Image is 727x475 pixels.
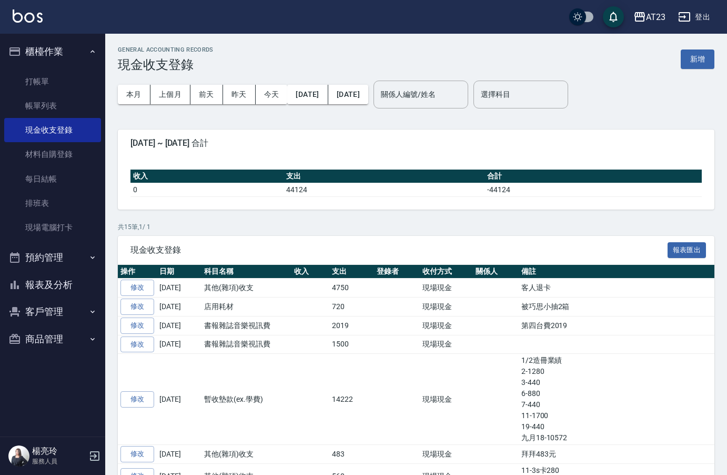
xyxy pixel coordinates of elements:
[157,316,201,335] td: [DATE]
[473,265,519,279] th: 關係人
[118,57,214,72] h3: 現金收支登錄
[157,445,201,464] td: [DATE]
[201,265,291,279] th: 科目名稱
[329,298,374,316] td: 720
[420,335,473,354] td: 現場現金
[118,46,214,53] h2: GENERAL ACCOUNTING RECORDS
[328,85,368,104] button: [DATE]
[201,279,291,298] td: 其他(雜項)收支
[120,299,154,315] a: 修改
[420,316,473,335] td: 現場現金
[484,183,702,196] td: -44124
[120,337,154,353] a: 修改
[4,215,101,240] a: 現場電腦打卡
[329,445,374,464] td: 483
[329,335,374,354] td: 1500
[4,38,101,65] button: 櫃檯作業
[150,85,190,104] button: 上個月
[157,298,201,316] td: [DATE]
[4,118,101,142] a: 現金收支登錄
[256,85,288,104] button: 今天
[420,279,473,298] td: 現場現金
[329,279,374,298] td: 4750
[201,354,291,445] td: 暫收墊款(ex.學費)
[130,183,284,196] td: 0
[291,265,330,279] th: 收入
[130,245,668,255] span: 現金收支登錄
[8,446,29,467] img: Person
[4,244,101,271] button: 預約管理
[374,265,420,279] th: 登錄者
[190,85,223,104] button: 前天
[120,280,154,296] a: 修改
[4,298,101,325] button: 客戶管理
[201,445,291,464] td: 其他(雜項)收支
[120,446,154,462] a: 修改
[287,85,328,104] button: [DATE]
[4,70,101,94] a: 打帳單
[603,6,624,27] button: save
[4,94,101,118] a: 帳單列表
[420,298,473,316] td: 現場現金
[13,9,43,23] img: Logo
[420,445,473,464] td: 現場現金
[284,183,484,196] td: 44124
[4,325,101,353] button: 商品管理
[681,54,714,64] a: 新增
[157,335,201,354] td: [DATE]
[120,391,154,408] a: 修改
[157,354,201,445] td: [DATE]
[4,142,101,166] a: 材料自購登錄
[157,279,201,298] td: [DATE]
[32,457,86,466] p: 服務人員
[157,265,201,279] th: 日期
[484,170,702,183] th: 合計
[4,191,101,215] a: 排班表
[4,271,101,299] button: 報表及分析
[130,138,702,149] span: [DATE] ~ [DATE] 合計
[201,298,291,316] td: 店用耗材
[32,446,86,457] h5: 楊亮玲
[329,265,374,279] th: 支出
[420,354,473,445] td: 現場現金
[668,242,706,259] button: 報表匯出
[201,316,291,335] td: 書報雜誌音樂視訊費
[4,167,101,191] a: 每日結帳
[223,85,256,104] button: 昨天
[284,170,484,183] th: 支出
[646,11,665,24] div: AT23
[681,50,714,69] button: 新增
[329,316,374,335] td: 2019
[120,318,154,334] a: 修改
[420,265,473,279] th: 收付方式
[629,6,670,28] button: AT23
[668,244,706,254] a: 報表匯出
[118,265,157,279] th: 操作
[130,170,284,183] th: 收入
[329,354,374,445] td: 14222
[674,7,714,27] button: 登出
[201,335,291,354] td: 書報雜誌音樂視訊費
[118,85,150,104] button: 本月
[118,222,714,232] p: 共 15 筆, 1 / 1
